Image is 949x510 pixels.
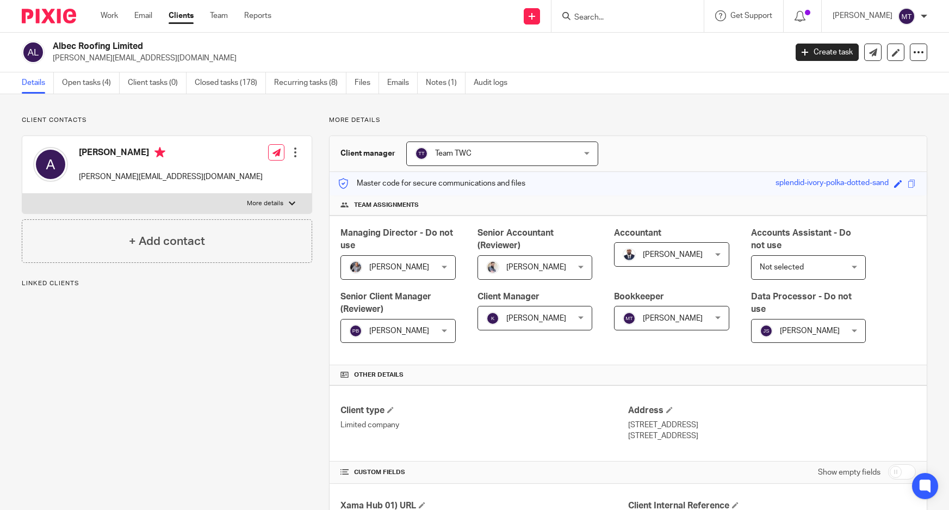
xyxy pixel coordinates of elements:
[643,315,703,322] span: [PERSON_NAME]
[506,263,566,271] span: [PERSON_NAME]
[340,405,628,416] h4: Client type
[628,431,916,441] p: [STREET_ADDRESS]
[195,72,266,94] a: Closed tasks (178)
[796,44,859,61] a: Create task
[623,248,636,261] img: WhatsApp%20Image%202022-05-18%20at%206.27.04%20PM.jpeg
[415,147,428,160] img: svg%3E
[776,177,889,190] div: splendid-ivory-polka-dotted-sand
[33,147,68,182] img: svg%3E
[387,72,418,94] a: Emails
[477,292,539,301] span: Client Manager
[340,148,395,159] h3: Client manager
[329,116,927,125] p: More details
[101,10,118,21] a: Work
[614,292,664,301] span: Bookkeeper
[169,10,194,21] a: Clients
[79,171,263,182] p: [PERSON_NAME][EMAIL_ADDRESS][DOMAIN_NAME]
[426,72,466,94] a: Notes (1)
[22,116,312,125] p: Client contacts
[62,72,120,94] a: Open tasks (4)
[474,72,516,94] a: Audit logs
[79,147,263,161] h4: [PERSON_NAME]
[244,10,271,21] a: Reports
[730,12,772,20] span: Get Support
[247,199,283,208] p: More details
[760,263,804,271] span: Not selected
[354,371,404,379] span: Other details
[22,72,54,94] a: Details
[643,251,703,259] span: [PERSON_NAME]
[898,8,915,25] img: svg%3E
[628,420,916,431] p: [STREET_ADDRESS]
[53,53,779,64] p: [PERSON_NAME][EMAIL_ADDRESS][DOMAIN_NAME]
[129,233,205,250] h4: + Add contact
[369,263,429,271] span: [PERSON_NAME]
[340,420,628,431] p: Limited company
[340,229,453,250] span: Managing Director - Do not use
[53,41,634,52] h2: Albec Roofing Limited
[22,9,76,23] img: Pixie
[486,261,499,274] img: Pixie%2002.jpg
[760,324,773,337] img: svg%3E
[22,279,312,288] p: Linked clients
[349,324,362,337] img: svg%3E
[751,229,851,250] span: Accounts Assistant - Do not use
[623,312,636,325] img: svg%3E
[780,327,840,335] span: [PERSON_NAME]
[435,150,472,157] span: Team TWC
[506,315,566,322] span: [PERSON_NAME]
[355,72,379,94] a: Files
[340,468,628,477] h4: CUSTOM FIELDS
[614,229,661,237] span: Accountant
[274,72,346,94] a: Recurring tasks (8)
[349,261,362,274] img: -%20%20-%20studio@ingrained.co.uk%20for%20%20-20220223%20at%20101413%20-%201W1A2026.jpg
[573,13,671,23] input: Search
[154,147,165,158] i: Primary
[369,327,429,335] span: [PERSON_NAME]
[22,41,45,64] img: svg%3E
[338,178,525,189] p: Master code for secure communications and files
[477,229,554,250] span: Senior Accountant (Reviewer)
[818,467,880,478] label: Show empty fields
[210,10,228,21] a: Team
[833,10,892,21] p: [PERSON_NAME]
[751,292,852,314] span: Data Processor - Do not use
[340,292,431,314] span: Senior Client Manager (Reviewer)
[354,201,419,210] span: Team assignments
[486,312,499,325] img: svg%3E
[134,10,152,21] a: Email
[128,72,187,94] a: Client tasks (0)
[628,405,916,416] h4: Address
